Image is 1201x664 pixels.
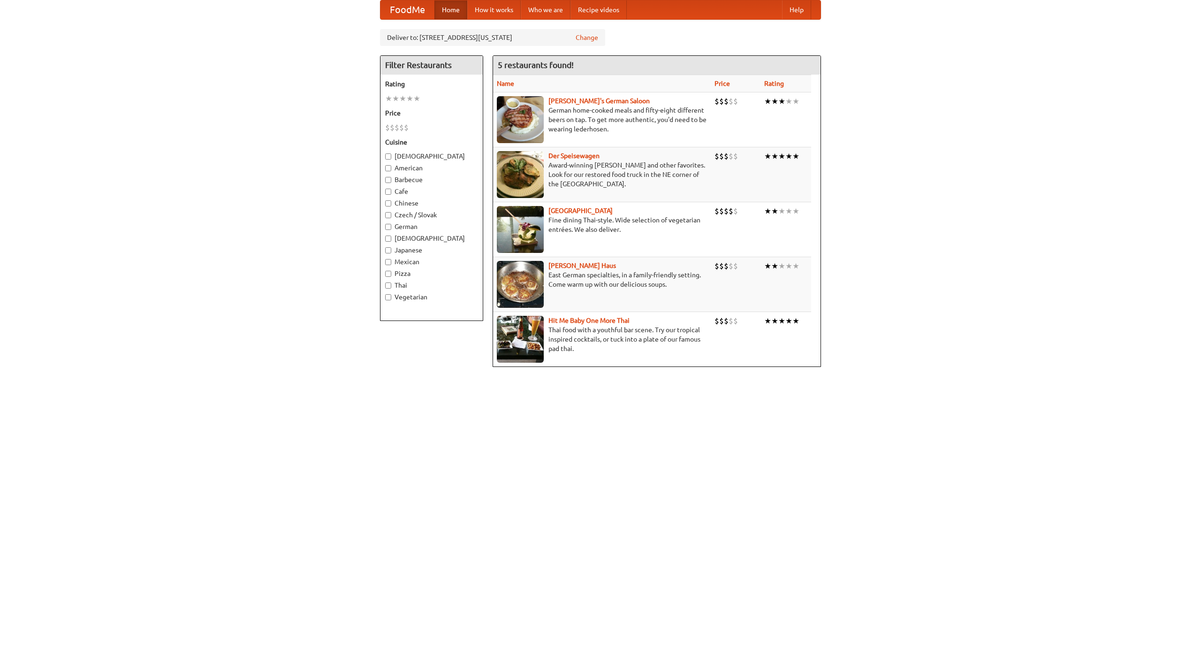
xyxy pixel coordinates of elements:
li: $ [724,261,729,271]
li: $ [715,96,719,107]
p: East German specialties, in a family-friendly setting. Come warm up with our delicious soups. [497,270,707,289]
input: Pizza [385,271,391,277]
li: ★ [764,261,771,271]
li: ★ [792,96,799,107]
li: ★ [764,316,771,326]
input: [DEMOGRAPHIC_DATA] [385,153,391,160]
p: Fine dining Thai-style. Wide selection of vegetarian entrées. We also deliver. [497,215,707,234]
input: Czech / Slovak [385,212,391,218]
li: $ [385,122,390,133]
li: ★ [771,206,778,216]
li: $ [719,261,724,271]
li: ★ [778,151,785,161]
li: $ [715,261,719,271]
li: $ [729,206,733,216]
label: [DEMOGRAPHIC_DATA] [385,152,478,161]
p: German home-cooked meals and fifty-eight different beers on tap. To get more authentic, you'd nee... [497,106,707,134]
a: Help [782,0,811,19]
li: ★ [792,261,799,271]
a: Rating [764,80,784,87]
li: $ [724,206,729,216]
div: Deliver to: [STREET_ADDRESS][US_STATE] [380,29,605,46]
li: ★ [764,96,771,107]
li: ★ [792,151,799,161]
a: [PERSON_NAME]'s German Saloon [548,97,650,105]
li: ★ [771,96,778,107]
li: ★ [778,206,785,216]
li: $ [404,122,409,133]
li: ★ [413,93,420,104]
li: $ [724,96,729,107]
li: ★ [385,93,392,104]
label: Barbecue [385,175,478,184]
input: German [385,224,391,230]
li: ★ [792,316,799,326]
li: ★ [785,316,792,326]
ng-pluralize: 5 restaurants found! [498,61,574,69]
p: Thai food with a youthful bar scene. Try our tropical inspired cocktails, or tuck into a plate of... [497,325,707,353]
a: [GEOGRAPHIC_DATA] [548,207,613,214]
li: ★ [778,96,785,107]
li: ★ [785,206,792,216]
li: $ [733,261,738,271]
input: Japanese [385,247,391,253]
li: ★ [778,261,785,271]
li: $ [719,206,724,216]
li: ★ [771,261,778,271]
a: Hit Me Baby One More Thai [548,317,630,324]
li: $ [733,206,738,216]
li: ★ [785,96,792,107]
li: $ [390,122,395,133]
li: ★ [406,93,413,104]
label: Thai [385,281,478,290]
input: Thai [385,282,391,289]
h5: Rating [385,79,478,89]
a: [PERSON_NAME] Haus [548,262,616,269]
li: ★ [399,93,406,104]
li: $ [715,316,719,326]
li: ★ [785,261,792,271]
li: $ [395,122,399,133]
h5: Cuisine [385,137,478,147]
li: $ [719,151,724,161]
li: ★ [764,206,771,216]
li: ★ [764,151,771,161]
li: $ [729,316,733,326]
input: Chinese [385,200,391,206]
h4: Filter Restaurants [380,56,483,75]
li: $ [729,151,733,161]
label: Mexican [385,257,478,267]
img: satay.jpg [497,206,544,253]
li: $ [733,151,738,161]
li: $ [729,96,733,107]
li: ★ [771,151,778,161]
li: $ [719,96,724,107]
h5: Price [385,108,478,118]
label: German [385,222,478,231]
li: ★ [792,206,799,216]
li: ★ [771,316,778,326]
label: Chinese [385,198,478,208]
input: Barbecue [385,177,391,183]
li: $ [719,316,724,326]
a: Change [576,33,598,42]
label: Cafe [385,187,478,196]
a: Price [715,80,730,87]
label: Pizza [385,269,478,278]
label: [DEMOGRAPHIC_DATA] [385,234,478,243]
img: babythai.jpg [497,316,544,363]
li: $ [733,316,738,326]
a: Who we are [521,0,570,19]
li: $ [399,122,404,133]
a: Name [497,80,514,87]
input: Mexican [385,259,391,265]
li: $ [715,206,719,216]
a: FoodMe [380,0,434,19]
label: Vegetarian [385,292,478,302]
a: How it works [467,0,521,19]
p: Award-winning [PERSON_NAME] and other favorites. Look for our restored food truck in the NE corne... [497,160,707,189]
